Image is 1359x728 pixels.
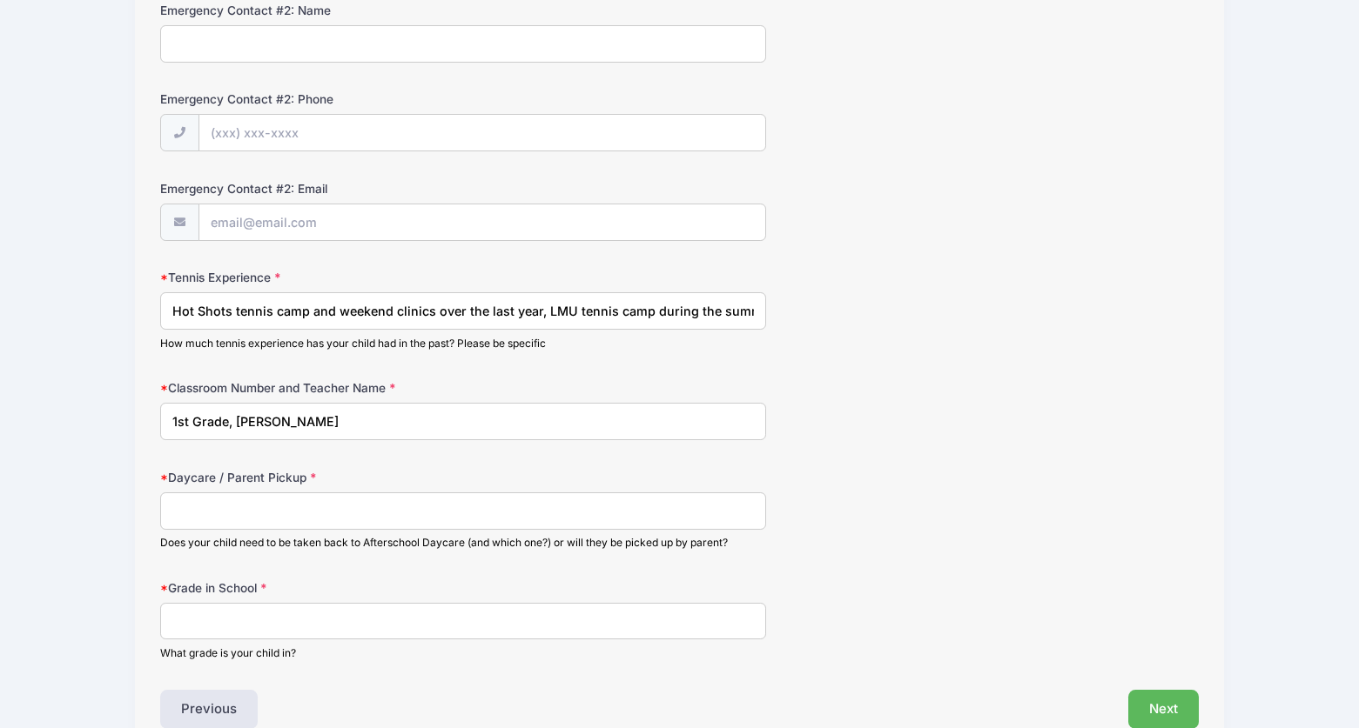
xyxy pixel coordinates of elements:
label: Emergency Contact #2: Name [160,2,506,19]
label: Emergency Contact #2: Email [160,180,506,197]
label: Emergency Contact #2: Phone [160,90,506,108]
div: How much tennis experience has your child had in the past? Please be specific [160,336,766,351]
div: What grade is your child in? [160,645,766,661]
input: email@email.com [198,204,766,241]
label: Tennis Experience [160,269,506,286]
div: Does your child need to be taken back to Afterschool Daycare (and which one?) or will they be pic... [160,535,766,551]
input: (xxx) xxx-xxxx [198,114,766,151]
label: Daycare / Parent Pickup [160,469,506,486]
label: Classroom Number and Teacher Name [160,379,506,397]
label: Grade in School [160,579,506,597]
